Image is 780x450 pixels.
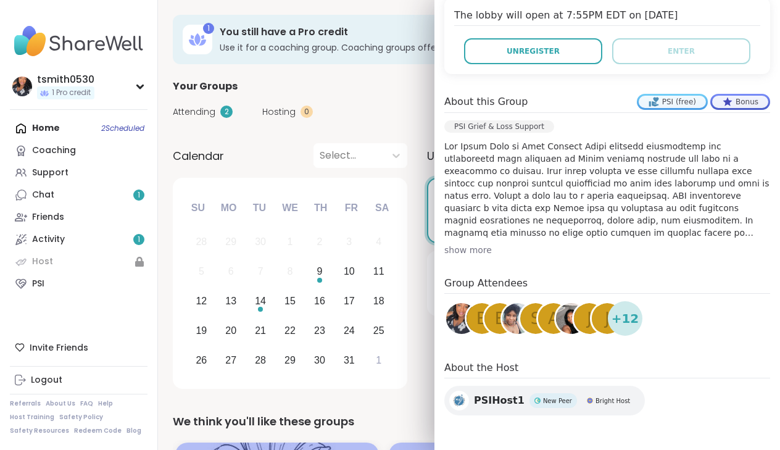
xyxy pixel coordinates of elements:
[534,398,541,404] img: New Peer
[474,393,525,408] span: PSIHost1
[276,194,304,222] div: We
[247,347,274,373] div: Choose Tuesday, October 28th, 2025
[10,184,147,206] a: Chat1
[284,322,296,339] div: 22
[10,336,147,359] div: Invite Friends
[368,194,396,222] div: Sa
[365,229,392,256] div: Not available Saturday, October 4th, 2025
[262,106,296,119] span: Hosting
[31,374,62,386] div: Logout
[277,288,304,315] div: Choose Wednesday, October 15th, 2025
[32,256,53,268] div: Host
[500,301,535,336] a: Dannie_D
[10,413,54,422] a: Host Training
[255,322,266,339] div: 21
[288,263,293,280] div: 8
[228,263,234,280] div: 6
[258,263,263,280] div: 7
[365,347,392,373] div: Choose Saturday, November 1st, 2025
[32,144,76,157] div: Coaching
[32,278,44,290] div: PSI
[668,46,695,57] span: Enter
[255,233,266,250] div: 30
[277,229,304,256] div: Not available Wednesday, October 1st, 2025
[10,20,147,63] img: ShareWell Nav Logo
[639,96,706,108] div: PSI (free)
[446,303,477,334] img: tsmith0530
[220,106,233,118] div: 2
[376,352,381,369] div: 1
[554,301,589,336] a: LashayaG
[10,427,69,435] a: Safety Resources
[612,38,750,64] button: Enter
[373,263,384,280] div: 11
[476,307,487,331] span: B
[173,106,215,119] span: Attending
[307,259,333,285] div: Choose Thursday, October 9th, 2025
[444,120,554,133] div: PSI Grief & Loss Support
[531,307,541,331] span: S
[344,263,355,280] div: 10
[336,347,362,373] div: Choose Friday, October 31st, 2025
[255,293,266,309] div: 14
[247,317,274,344] div: Choose Tuesday, October 21st, 2025
[344,322,355,339] div: 24
[427,148,484,164] span: Upcoming
[336,317,362,344] div: Choose Friday, October 24th, 2025
[712,96,768,108] div: Bonus
[32,211,64,223] div: Friends
[10,273,147,295] a: PSI
[307,288,333,315] div: Choose Thursday, October 16th, 2025
[188,347,215,373] div: Choose Sunday, October 26th, 2025
[595,396,630,406] span: Bright Host
[46,399,75,408] a: About Us
[444,301,479,336] a: tsmith0530
[502,303,533,334] img: Dannie_D
[218,259,244,285] div: Not available Monday, October 6th, 2025
[10,399,41,408] a: Referrals
[365,288,392,315] div: Choose Saturday, October 18th, 2025
[188,229,215,256] div: Not available Sunday, September 28th, 2025
[255,352,266,369] div: 28
[612,309,639,328] span: + 12
[186,227,393,375] div: month 2025-10
[454,8,760,26] h4: The lobby will open at 7:55PM EDT on [DATE]
[307,194,334,222] div: Th
[220,41,618,54] h3: Use it for a coaching group. Coaching groups offer expert-led guidance and growth tools.
[32,167,68,179] div: Support
[277,317,304,344] div: Choose Wednesday, October 22nd, 2025
[196,293,207,309] div: 12
[365,259,392,285] div: Choose Saturday, October 11th, 2025
[188,288,215,315] div: Choose Sunday, October 12th, 2025
[449,391,469,410] img: PSIHost1
[317,233,322,250] div: 2
[173,79,238,94] span: Your Groups
[225,352,236,369] div: 27
[277,347,304,373] div: Choose Wednesday, October 29th, 2025
[247,288,274,315] div: Choose Tuesday, October 14th, 2025
[74,427,122,435] a: Redeem Code
[52,88,91,98] span: 1 Pro credit
[10,206,147,228] a: Friends
[444,94,528,109] h4: About this Group
[10,162,147,184] a: Support
[98,399,113,408] a: Help
[277,259,304,285] div: Not available Wednesday, October 8th, 2025
[173,413,765,430] div: We think you'll like these groups
[317,263,322,280] div: 9
[284,352,296,369] div: 29
[314,352,325,369] div: 30
[314,322,325,339] div: 23
[203,23,214,34] div: 1
[196,233,207,250] div: 28
[173,148,224,164] span: Calendar
[220,25,618,39] h3: You still have a Pro credit
[346,233,352,250] div: 3
[127,427,141,435] a: Blog
[605,307,610,331] span: J
[376,233,381,250] div: 4
[444,386,645,415] a: PSIHost1PSIHost1New PeerNew PeerBright HostBright Host
[507,46,560,57] span: Unregister
[338,194,365,222] div: Fr
[218,288,244,315] div: Choose Monday, October 13th, 2025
